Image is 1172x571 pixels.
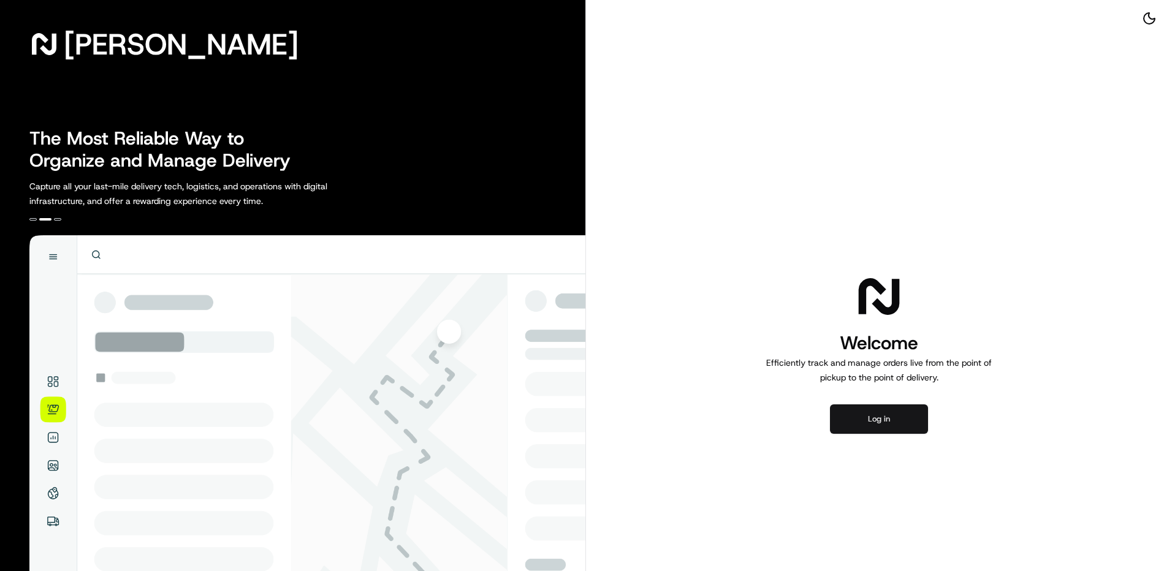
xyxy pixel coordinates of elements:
h2: The Most Reliable Way to Organize and Manage Delivery [29,127,304,172]
span: [PERSON_NAME] [64,32,299,56]
h1: Welcome [761,331,997,355]
p: Capture all your last-mile delivery tech, logistics, and operations with digital infrastructure, ... [29,179,382,208]
button: Log in [830,404,928,434]
p: Efficiently track and manage orders live from the point of pickup to the point of delivery. [761,355,997,385]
